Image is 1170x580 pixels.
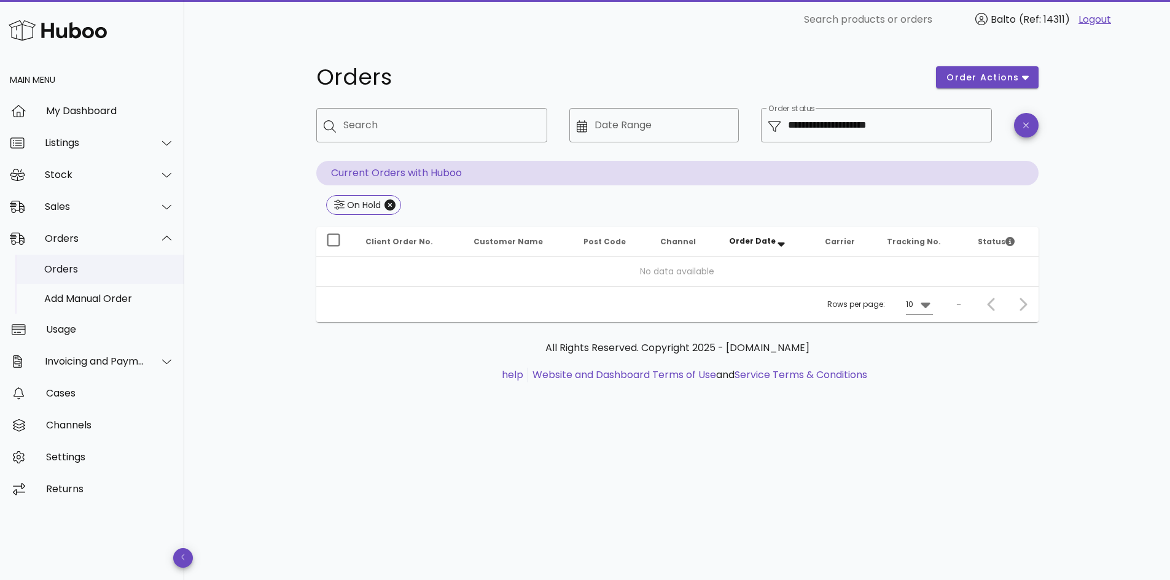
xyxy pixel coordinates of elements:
th: Post Code [574,227,650,257]
button: order actions [936,66,1038,88]
p: Current Orders with Huboo [316,161,1039,185]
li: and [528,368,867,382]
div: Stock [45,169,145,180]
a: help [502,368,523,382]
span: order actions [946,71,1020,84]
span: Customer Name [474,236,543,247]
span: Channel [660,236,696,247]
div: – [956,299,961,310]
div: Channels [46,419,174,431]
div: On Hold [345,199,381,211]
span: Post Code [583,236,626,247]
th: Channel [650,227,719,257]
div: Usage [46,323,174,335]
span: Carrier [825,236,855,247]
div: 10Rows per page: [906,295,933,314]
label: Order status [768,104,814,114]
img: Huboo Logo [9,17,107,44]
p: All Rights Reserved. Copyright 2025 - [DOMAIN_NAME] [326,341,1029,355]
div: Orders [44,263,174,275]
div: Returns [46,483,174,495]
a: Logout [1078,12,1111,27]
button: Close [384,199,396,211]
div: Add Manual Order [44,293,174,304]
a: Website and Dashboard Terms of Use [532,368,716,382]
th: Tracking No. [877,227,969,257]
span: Client Order No. [365,236,433,247]
div: Sales [45,201,145,212]
td: No data available [316,257,1039,286]
div: 10 [906,299,913,310]
div: Orders [45,233,145,244]
th: Customer Name [464,227,574,257]
div: Listings [45,137,145,149]
a: Service Terms & Conditions [735,368,867,382]
h1: Orders [316,66,922,88]
th: Client Order No. [356,227,464,257]
th: Order Date: Sorted descending. Activate to remove sorting. [719,227,815,257]
div: My Dashboard [46,105,174,117]
div: Invoicing and Payments [45,355,145,367]
div: Cases [46,387,174,399]
div: Rows per page: [827,287,933,322]
th: Carrier [815,227,876,257]
span: Order Date [729,236,776,246]
span: Tracking No. [887,236,941,247]
span: (Ref: 14311) [1019,12,1070,26]
th: Status [968,227,1038,257]
div: Settings [46,451,174,463]
span: Status [978,236,1015,247]
span: Balto [991,12,1016,26]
